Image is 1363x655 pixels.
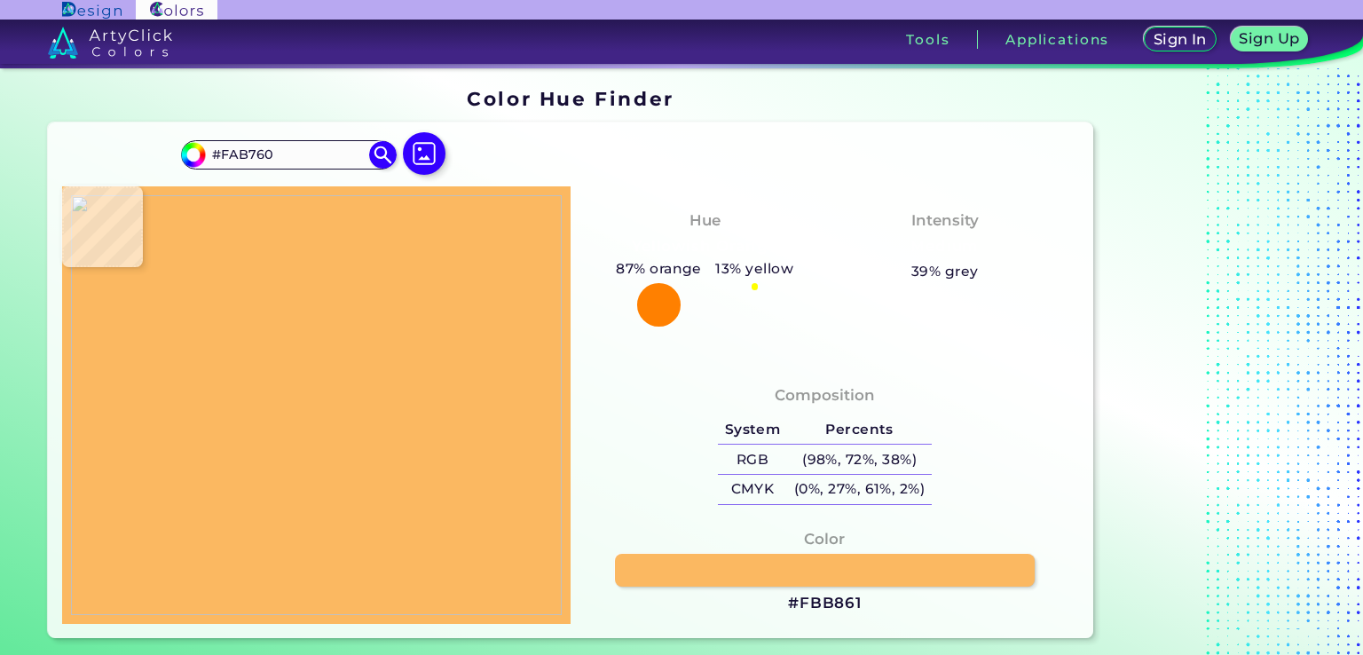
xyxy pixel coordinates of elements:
[403,132,445,175] img: icon picture
[718,445,787,474] h5: RGB
[804,526,845,552] h4: Color
[610,257,709,280] h5: 87% orange
[718,475,787,504] h5: CMYK
[709,257,800,280] h5: 13% yellow
[1146,28,1214,51] a: Sign In
[48,27,173,59] img: logo_artyclick_colors_white.svg
[62,2,122,19] img: ArtyClick Design logo
[787,415,932,445] h5: Percents
[467,85,674,112] h1: Color Hue Finder
[71,195,562,614] img: f7a244b4-22e9-4e47-94d2-75f6829d7b1b
[625,236,785,257] h3: Yellowish Orange
[718,415,787,445] h5: System
[775,383,875,408] h4: Composition
[1155,33,1205,46] h5: Sign In
[1241,32,1298,45] h5: Sign Up
[911,208,979,233] h4: Intensity
[788,593,862,614] h3: #FBB861
[903,236,987,257] h3: Medium
[1005,33,1109,46] h3: Applications
[787,475,932,504] h5: (0%, 27%, 61%, 2%)
[911,260,979,283] h5: 39% grey
[787,445,932,474] h5: (98%, 72%, 38%)
[1233,28,1305,51] a: Sign Up
[689,208,721,233] h4: Hue
[206,143,371,167] input: type color..
[369,141,396,168] img: icon search
[906,33,949,46] h3: Tools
